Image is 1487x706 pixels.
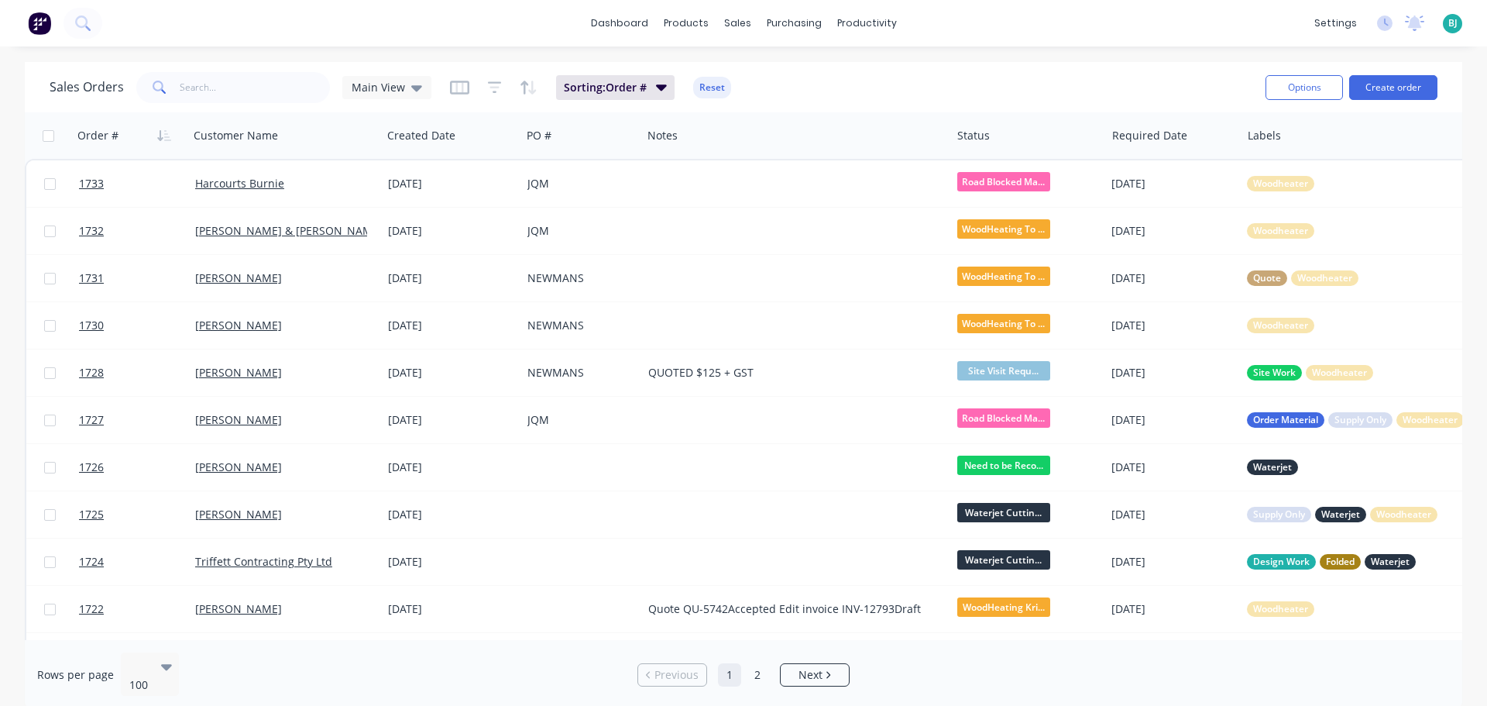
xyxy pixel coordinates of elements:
[388,601,515,617] div: [DATE]
[194,128,278,143] div: Customer Name
[79,270,104,286] span: 1731
[1312,365,1367,381] span: Woodheater
[388,176,515,191] div: [DATE]
[79,633,195,680] a: 1721
[1253,176,1308,191] span: Woodheater
[1307,12,1365,35] div: settings
[79,444,195,491] a: 1726
[37,667,114,683] span: Rows per page
[1111,460,1235,475] div: [DATE]
[1248,128,1281,143] div: Labels
[79,601,104,617] span: 1722
[79,302,195,349] a: 1730
[388,507,515,522] div: [DATE]
[1247,554,1416,570] button: Design WorkFoldedWaterjet
[527,318,630,333] div: NEWMANS
[79,539,195,585] a: 1724
[352,79,405,95] span: Main View
[583,12,656,35] a: dashboard
[1111,365,1235,381] div: [DATE]
[1349,75,1437,100] button: Create order
[79,507,104,522] span: 1725
[1253,554,1310,570] span: Design Work
[1247,176,1314,191] button: Woodheater
[195,176,284,191] a: Harcourts Burnie
[180,72,331,103] input: Search...
[79,160,195,207] a: 1733
[527,270,630,286] div: NEWMANS
[1111,223,1235,239] div: [DATE]
[527,412,630,428] div: JQM
[79,176,104,191] span: 1733
[195,507,282,522] a: [PERSON_NAME]
[1111,507,1235,522] div: [DATE]
[564,80,647,95] span: Sorting: Order #
[195,365,282,380] a: [PERSON_NAME]
[1371,554,1410,570] span: Waterjet
[957,503,1050,522] span: Waterjet Cuttin...
[648,601,930,617] div: Quote QU-5742Accepted Edit invoice INV-12793Draft
[746,663,769,687] a: Page 2
[388,554,515,570] div: [DATE]
[957,408,1050,428] span: Road Blocked Ma...
[195,318,282,332] a: [PERSON_NAME]
[28,12,51,35] img: Factory
[1111,318,1235,333] div: [DATE]
[1247,460,1298,475] button: Waterjet
[1247,412,1464,428] button: Order MaterialSupply OnlyWoodheater
[195,223,383,238] a: [PERSON_NAME] & [PERSON_NAME]
[1376,507,1431,522] span: Woodheater
[1111,601,1235,617] div: [DATE]
[527,223,630,239] div: JQM
[79,255,195,301] a: 1731
[1253,601,1308,617] span: Woodheater
[1111,176,1235,191] div: [DATE]
[957,550,1050,570] span: Waterjet Cuttin...
[781,667,849,683] a: Next page
[1112,128,1187,143] div: Required Date
[1334,412,1386,428] span: Supply Only
[388,365,515,381] div: [DATE]
[1247,223,1314,239] button: Woodheater
[1448,16,1458,30] span: BJ
[79,223,104,239] span: 1732
[693,77,731,98] button: Reset
[957,267,1050,286] span: WoodHeating To ...
[77,128,118,143] div: Order #
[1253,460,1292,475] span: Waterjet
[50,80,124,95] h1: Sales Orders
[759,12,829,35] div: purchasing
[527,128,551,143] div: PO #
[957,128,990,143] div: Status
[1321,507,1360,522] span: Waterjet
[79,460,104,475] span: 1726
[1111,554,1235,570] div: [DATE]
[1253,318,1308,333] span: Woodheater
[195,554,332,569] a: Triffett Contracting Pty Ltd
[195,270,282,285] a: [PERSON_NAME]
[1253,223,1308,239] span: Woodheater
[631,663,856,687] ul: Pagination
[1247,270,1358,286] button: QuoteWoodheater
[957,172,1050,191] span: Road Blocked Ma...
[79,412,104,428] span: 1727
[388,460,515,475] div: [DATE]
[79,365,104,381] span: 1728
[656,12,716,35] div: products
[388,318,515,333] div: [DATE]
[1326,554,1355,570] span: Folded
[79,208,195,254] a: 1732
[129,677,151,693] div: 100
[79,318,104,333] span: 1730
[1265,75,1343,100] button: Options
[957,456,1050,475] span: Need to be Reco...
[1111,412,1235,428] div: [DATE]
[654,667,699,683] span: Previous
[1111,270,1235,286] div: [DATE]
[195,601,282,616] a: [PERSON_NAME]
[79,491,195,538] a: 1725
[527,365,630,381] div: NEWMANS
[957,219,1050,239] span: WoodHeating To ...
[638,667,706,683] a: Previous page
[79,586,195,632] a: 1722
